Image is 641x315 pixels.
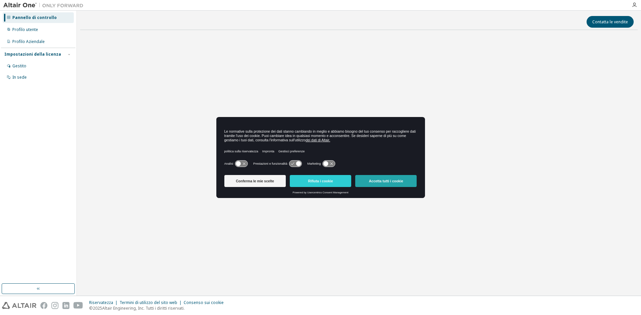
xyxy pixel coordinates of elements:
font: Impostazioni della licenza [4,51,61,57]
font: In sede [12,74,27,80]
font: Altair Engineering, Inc. Tutti i diritti riservati. [102,305,185,311]
button: Contatta le vendite [587,16,634,28]
font: Gestito [12,63,26,69]
img: altair_logo.svg [2,302,36,309]
font: Consenso sui cookie [184,300,224,305]
font: Termini di utilizzo del sito web [120,300,177,305]
img: instagram.svg [51,302,58,309]
img: linkedin.svg [62,302,69,309]
font: Profilo utente [12,27,38,32]
font: 2025 [93,305,102,311]
img: youtube.svg [73,302,83,309]
font: Profilo Aziendale [12,39,45,44]
img: facebook.svg [40,302,47,309]
img: Altair Uno [3,2,87,9]
font: © [89,305,93,311]
font: Pannello di controllo [12,15,57,20]
font: Riservatezza [89,300,113,305]
font: Contatta le vendite [592,19,628,25]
